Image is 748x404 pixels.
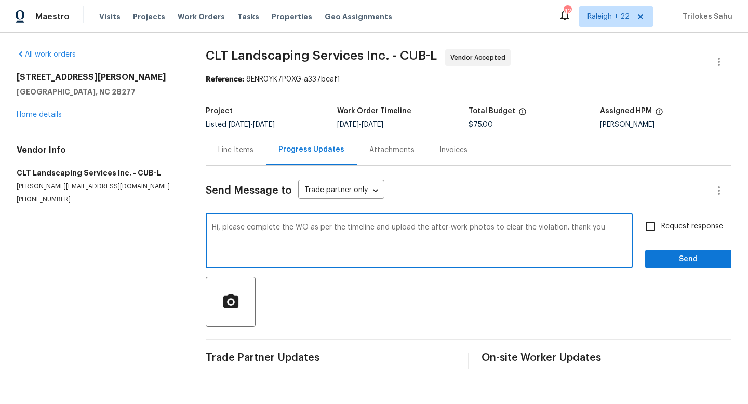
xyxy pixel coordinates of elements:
[17,111,62,118] a: Home details
[469,107,515,115] h5: Total Budget
[178,11,225,22] span: Work Orders
[325,11,392,22] span: Geo Assignments
[337,121,359,128] span: [DATE]
[206,76,244,83] b: Reference:
[99,11,121,22] span: Visits
[439,145,468,155] div: Invoices
[298,182,384,199] div: Trade partner only
[218,145,253,155] div: Line Items
[362,121,383,128] span: [DATE]
[206,49,437,62] span: CLT Landscaping Services Inc. - CUB-L
[587,11,630,22] span: Raleigh + 22
[600,121,731,128] div: [PERSON_NAME]
[133,11,165,22] span: Projects
[653,253,723,266] span: Send
[450,52,510,63] span: Vendor Accepted
[518,107,527,121] span: The total cost of line items that have been proposed by Opendoor. This sum includes line items th...
[206,353,456,363] span: Trade Partner Updates
[564,6,571,17] div: 420
[206,121,275,128] span: Listed
[369,145,415,155] div: Attachments
[237,13,259,20] span: Tasks
[206,74,731,85] div: 8ENR0YK7P0XG-a337bcaf1
[337,107,411,115] h5: Work Order Timeline
[645,250,731,269] button: Send
[229,121,275,128] span: -
[212,224,626,260] textarea: Hi, please complete the WO as per the timeline and upload the after-work photos to clear the viol...
[17,168,181,178] h5: CLT Landscaping Services Inc. - CUB-L
[661,221,723,232] span: Request response
[469,121,493,128] span: $75.00
[253,121,275,128] span: [DATE]
[600,107,652,115] h5: Assigned HPM
[17,51,76,58] a: All work orders
[17,195,181,204] p: [PHONE_NUMBER]
[17,145,181,155] h4: Vendor Info
[17,87,181,97] h5: [GEOGRAPHIC_DATA], NC 28277
[17,182,181,191] p: [PERSON_NAME][EMAIL_ADDRESS][DOMAIN_NAME]
[678,11,732,22] span: Trilokes Sahu
[482,353,731,363] span: On-site Worker Updates
[17,72,181,83] h2: [STREET_ADDRESS][PERSON_NAME]
[272,11,312,22] span: Properties
[206,107,233,115] h5: Project
[35,11,70,22] span: Maestro
[278,144,344,155] div: Progress Updates
[206,185,292,196] span: Send Message to
[337,121,383,128] span: -
[229,121,250,128] span: [DATE]
[655,107,663,121] span: The hpm assigned to this work order.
